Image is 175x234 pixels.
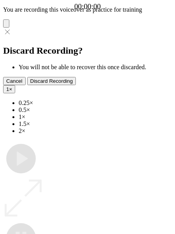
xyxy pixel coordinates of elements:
li: You will not be able to recover this once discarded. [19,64,172,71]
li: 0.25× [19,100,172,107]
a: 00:00:00 [74,2,101,11]
li: 1.5× [19,120,172,127]
li: 2× [19,127,172,134]
li: 0.5× [19,107,172,114]
button: Discard Recording [27,77,76,85]
button: 1× [3,85,15,93]
button: Cancel [3,77,26,85]
li: 1× [19,114,172,120]
span: 1 [6,86,9,92]
h2: Discard Recording? [3,45,172,56]
p: You are recording this voiceover as practice for training [3,6,172,13]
